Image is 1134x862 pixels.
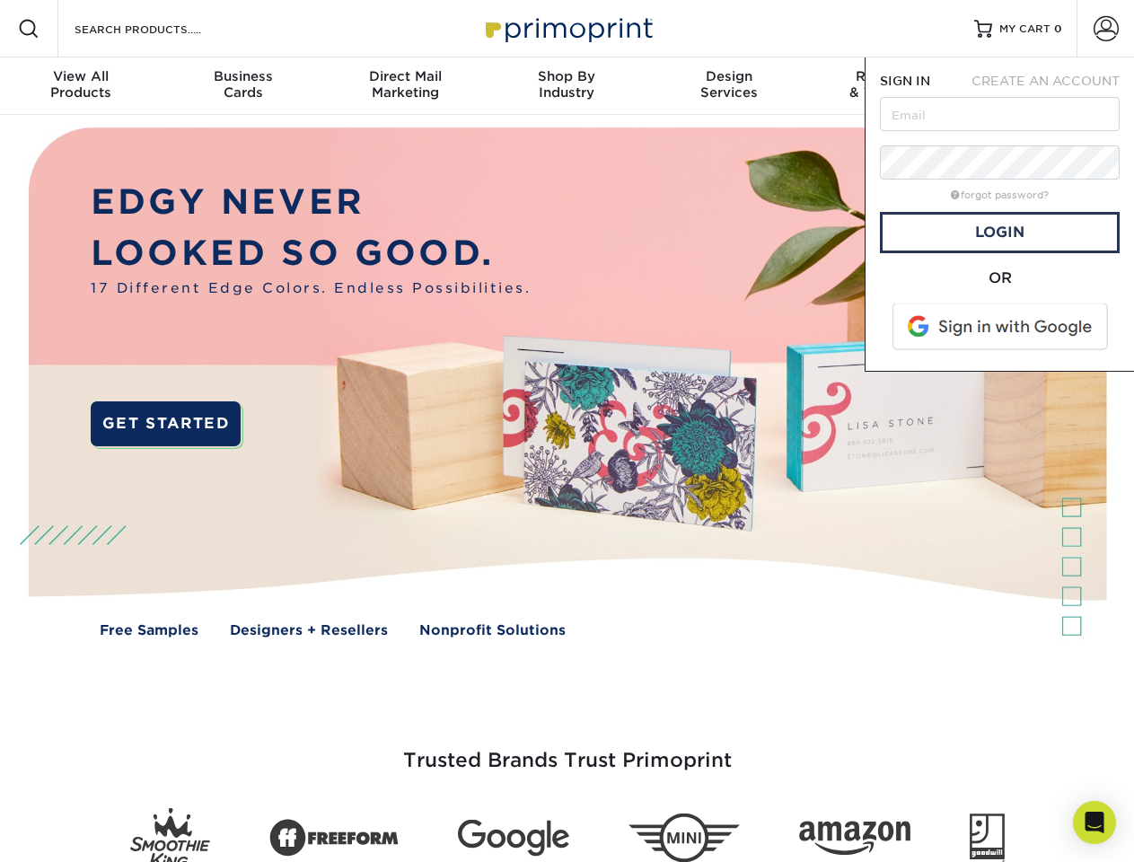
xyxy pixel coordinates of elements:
a: Free Samples [100,620,198,641]
h3: Trusted Brands Trust Primoprint [42,706,1093,794]
a: Resources& Templates [810,57,971,115]
div: Cards [162,68,323,101]
a: Nonprofit Solutions [419,620,566,641]
a: GET STARTED [91,401,241,446]
span: 17 Different Edge Colors. Endless Possibilities. [91,278,531,299]
img: Goodwill [970,814,1005,862]
span: 0 [1054,22,1062,35]
div: Marketing [324,68,486,101]
div: Services [648,68,810,101]
span: Business [162,68,323,84]
a: DesignServices [648,57,810,115]
img: Google [458,820,569,857]
a: Designers + Resellers [230,620,388,641]
img: Primoprint [478,9,657,48]
div: & Templates [810,68,971,101]
input: Email [880,97,1120,131]
div: Open Intercom Messenger [1073,801,1116,844]
p: LOOKED SO GOOD. [91,228,531,279]
a: Direct MailMarketing [324,57,486,115]
a: Shop ByIndustry [486,57,647,115]
span: Design [648,68,810,84]
p: EDGY NEVER [91,177,531,228]
span: SIGN IN [880,74,930,88]
span: Resources [810,68,971,84]
span: Shop By [486,68,647,84]
a: forgot password? [951,189,1049,201]
span: MY CART [999,22,1050,37]
span: Direct Mail [324,68,486,84]
input: SEARCH PRODUCTS..... [73,18,248,40]
a: Login [880,212,1120,253]
div: Industry [486,68,647,101]
a: BusinessCards [162,57,323,115]
img: Amazon [799,822,910,856]
div: OR [880,268,1120,289]
span: CREATE AN ACCOUNT [971,74,1120,88]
